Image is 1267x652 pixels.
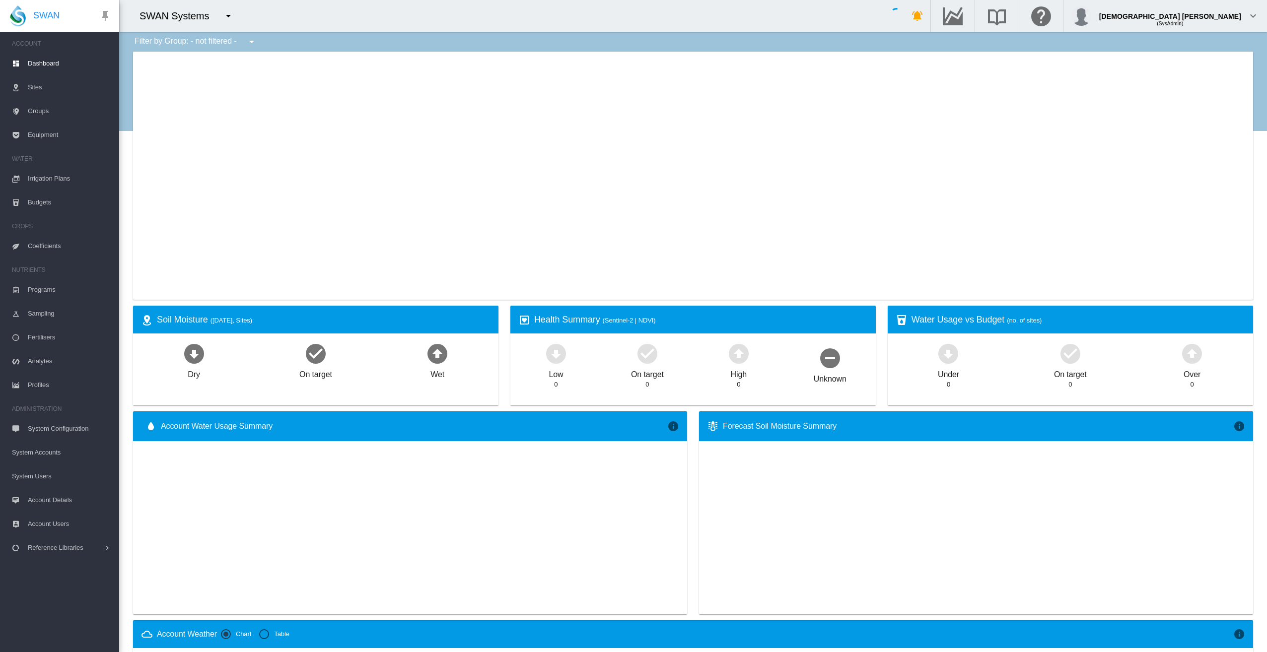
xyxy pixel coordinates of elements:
md-icon: icon-checkbox-marked-circle [635,341,659,365]
span: Equipment [28,123,111,147]
md-icon: icon-cup-water [896,314,908,326]
div: 0 [1068,380,1072,389]
button: icon-bell-ring [908,6,927,26]
span: Groups [28,99,111,123]
span: ADMINISTRATION [12,401,111,417]
span: Coefficients [28,234,111,258]
span: Budgets [28,191,111,214]
md-icon: icon-arrow-up-bold-circle [1180,341,1204,365]
md-icon: icon-pin [99,10,111,22]
div: 0 [737,380,740,389]
button: icon-menu-down [242,32,262,52]
div: 0 [554,380,558,389]
span: Programs [28,278,111,302]
img: profile.jpg [1071,6,1091,26]
span: Analytes [28,349,111,373]
div: Under [938,365,959,380]
md-icon: Go to the Data Hub [941,10,965,22]
span: Fertilisers [28,326,111,349]
div: 0 [947,380,950,389]
md-icon: icon-information [1233,628,1245,640]
span: Account Users [28,512,111,536]
md-icon: icon-arrow-down-bold-circle [544,341,568,365]
md-icon: icon-minus-circle [818,346,842,370]
img: SWAN-Landscape-Logo-Colour-drop.png [10,5,26,26]
div: On target [299,365,332,380]
div: Over [1184,365,1200,380]
div: Unknown [814,370,846,385]
md-icon: Search the knowledge base [985,10,1009,22]
md-icon: icon-menu-down [222,10,234,22]
span: Reference Libraries [28,536,103,560]
md-icon: icon-map-marker-radius [141,314,153,326]
div: Wet [430,365,444,380]
span: SWAN [33,9,60,22]
md-icon: icon-thermometer-lines [707,420,719,432]
md-icon: icon-checkbox-marked-circle [304,341,328,365]
span: System Users [12,464,111,488]
div: SWAN Systems [140,9,218,23]
md-radio-button: Table [259,630,289,639]
div: Low [549,365,563,380]
span: Dashboard [28,52,111,75]
span: (no. of sites) [1007,317,1042,324]
md-icon: icon-weather-cloudy [141,628,153,640]
div: Filter by Group: - not filtered - [127,32,265,52]
md-icon: icon-checkbox-marked-circle [1058,341,1082,365]
div: Health Summary [534,314,868,326]
span: Sampling [28,302,111,326]
md-icon: icon-menu-down [246,36,258,48]
span: WATER [12,151,111,167]
md-icon: icon-heart-box-outline [518,314,530,326]
span: NUTRIENTS [12,262,111,278]
span: Irrigation Plans [28,167,111,191]
md-icon: icon-arrow-down-bold-circle [936,341,960,365]
span: System Accounts [12,441,111,464]
span: System Configuration [28,417,111,441]
div: Account Weather [157,629,217,640]
div: High [731,365,747,380]
md-icon: icon-information [1233,420,1245,432]
md-icon: icon-arrow-up-bold-circle [425,341,449,365]
md-icon: Click here for help [1029,10,1053,22]
span: CROPS [12,218,111,234]
span: Sites [28,75,111,99]
span: ACCOUNT [12,36,111,52]
span: ([DATE], Sites) [211,317,252,324]
md-icon: icon-arrow-up-bold-circle [727,341,751,365]
div: On target [631,365,664,380]
span: Account Water Usage Summary [161,421,667,432]
div: Soil Moisture [157,314,491,326]
button: icon-menu-down [218,6,238,26]
span: Account Details [28,488,111,512]
div: 0 [1191,380,1194,389]
div: Water Usage vs Budget [912,314,1245,326]
span: (Sentinel-2 | NDVI) [603,317,656,324]
div: Forecast Soil Moisture Summary [723,421,1233,432]
md-icon: icon-information [667,420,679,432]
span: Profiles [28,373,111,397]
md-icon: icon-water [145,420,157,432]
div: On target [1054,365,1087,380]
md-icon: icon-bell-ring [912,10,923,22]
div: 0 [645,380,649,389]
div: [DEMOGRAPHIC_DATA] [PERSON_NAME] [1099,7,1241,17]
span: (SysAdmin) [1157,21,1183,26]
md-icon: icon-arrow-down-bold-circle [182,341,206,365]
md-radio-button: Chart [221,630,251,639]
md-icon: icon-chevron-down [1247,10,1259,22]
div: Dry [188,365,200,380]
